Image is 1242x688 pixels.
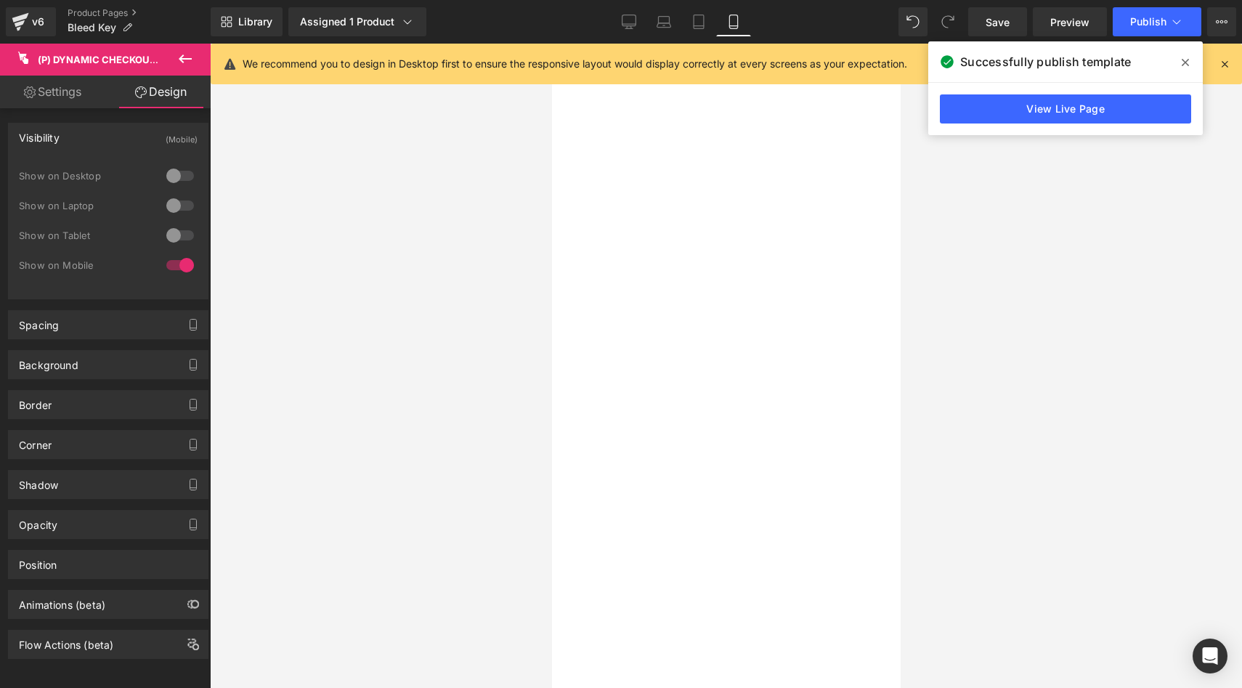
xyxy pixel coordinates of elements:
[19,511,57,531] div: Opacity
[211,7,283,36] a: New Library
[68,7,211,19] a: Product Pages
[108,76,214,108] a: Design
[1113,7,1201,36] button: Publish
[68,22,116,33] span: Bleed Key
[986,15,1010,30] span: Save
[19,471,58,491] div: Shadow
[612,7,646,36] a: Desktop
[243,56,907,72] p: We recommend you to design in Desktop first to ensure the responsive layout would display correct...
[940,94,1191,124] a: View Live Page
[19,124,60,144] div: Visibility
[238,15,272,28] span: Library
[19,591,105,611] div: Animations (beta)
[716,7,751,36] a: Mobile
[898,7,928,36] button: Undo
[19,351,78,371] div: Background
[1193,639,1227,673] div: Open Intercom Messenger
[960,53,1131,70] span: Successfully publish template
[19,230,150,240] div: Show on Tablet
[19,391,52,411] div: Border
[19,201,150,211] div: Show on Laptop
[933,7,962,36] button: Redo
[29,12,47,31] div: v6
[19,631,113,651] div: Flow Actions (beta)
[19,551,57,571] div: Position
[1050,15,1089,30] span: Preview
[38,54,200,65] span: (P) Dynamic Checkout Button
[1207,7,1236,36] button: More
[300,15,415,29] div: Assigned 1 Product
[1130,16,1166,28] span: Publish
[681,7,716,36] a: Tablet
[1033,7,1107,36] a: Preview
[6,7,56,36] a: v6
[19,171,150,181] div: Show on Desktop
[19,260,150,270] div: Show on Mobile
[19,311,59,331] div: Spacing
[646,7,681,36] a: Laptop
[166,124,198,147] div: (Mobile)
[19,431,52,451] div: Corner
